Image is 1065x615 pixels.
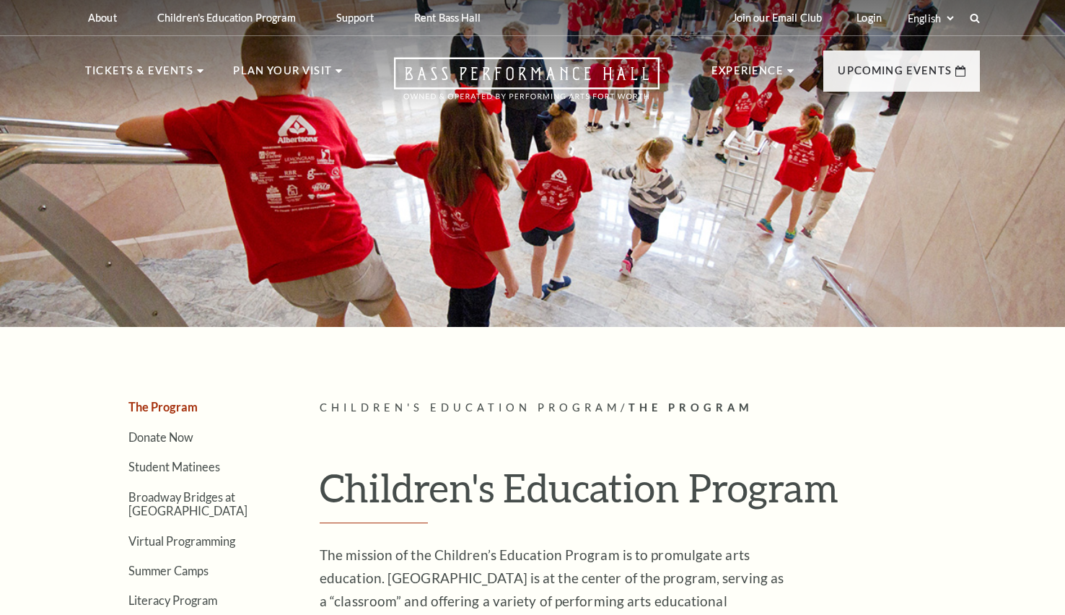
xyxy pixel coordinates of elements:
a: The Program [128,400,198,414]
a: Virtual Programming [128,534,235,548]
a: Donate Now [128,430,193,444]
p: Children's Education Program [157,12,296,24]
a: Literacy Program [128,593,217,607]
p: About [88,12,117,24]
span: Children's Education Program [320,401,621,414]
p: Support [336,12,374,24]
p: / [320,399,980,417]
a: Broadway Bridges at [GEOGRAPHIC_DATA] [128,490,247,518]
p: Experience [711,62,784,88]
span: The Program [628,401,753,414]
a: Student Matinees [128,460,220,474]
h1: Children's Education Program [320,464,980,523]
p: Plan Your Visit [233,62,332,88]
a: Summer Camps [128,564,209,577]
p: Tickets & Events [85,62,193,88]
p: Upcoming Events [838,62,952,88]
select: Select: [905,12,956,25]
p: Rent Bass Hall [414,12,481,24]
